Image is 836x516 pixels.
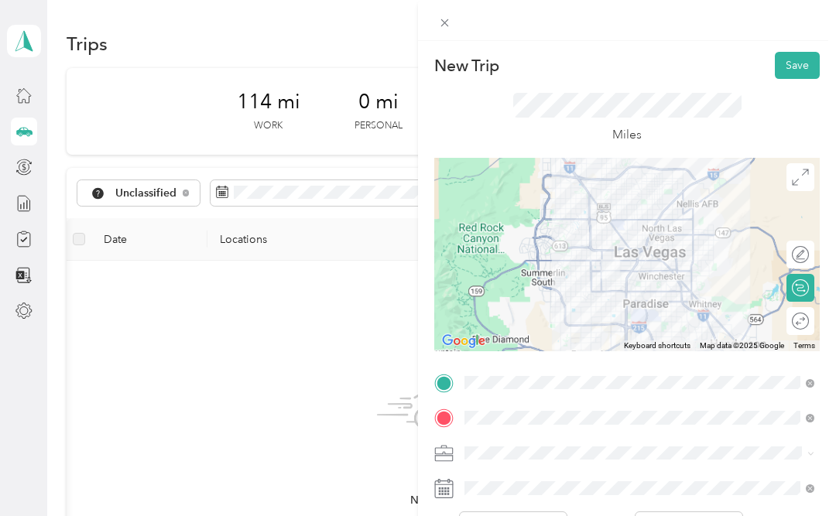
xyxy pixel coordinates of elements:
[624,340,690,351] button: Keyboard shortcuts
[700,341,784,350] span: Map data ©2025 Google
[775,52,820,79] button: Save
[438,331,489,351] a: Open this area in Google Maps (opens a new window)
[749,429,836,516] iframe: Everlance-gr Chat Button Frame
[434,55,499,77] p: New Trip
[612,125,642,145] p: Miles
[438,331,489,351] img: Google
